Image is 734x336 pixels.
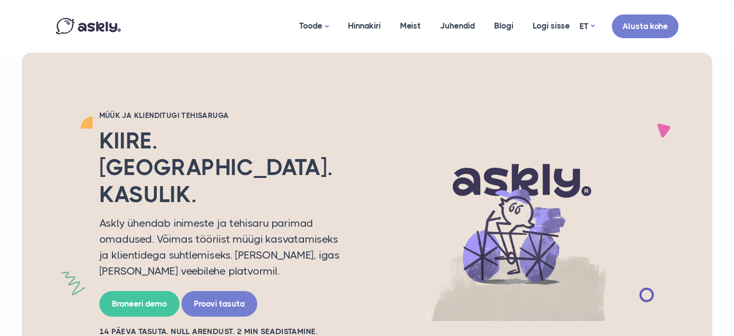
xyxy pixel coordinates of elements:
[580,19,595,33] a: ET
[485,2,523,49] a: Blogi
[99,128,350,208] h2: Kiire. [GEOGRAPHIC_DATA]. Kasulik.
[99,215,350,279] p: Askly ühendab inimeste ja tehisaru parimad omadused. Võimas tööriist müügi kasvatamiseks ja klien...
[430,2,485,49] a: Juhendid
[338,2,390,49] a: Hinnakiri
[612,15,679,38] a: Alusta kohe
[181,291,257,317] a: Proovi tasuta
[390,2,430,49] a: Meist
[99,291,180,317] a: Broneeri demo
[99,111,350,120] h2: Müük ja klienditugi tehisaruga
[290,2,338,50] a: Toode
[523,2,580,49] a: Logi sisse
[56,18,121,34] img: Askly
[365,131,669,321] img: AI multilingual chat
